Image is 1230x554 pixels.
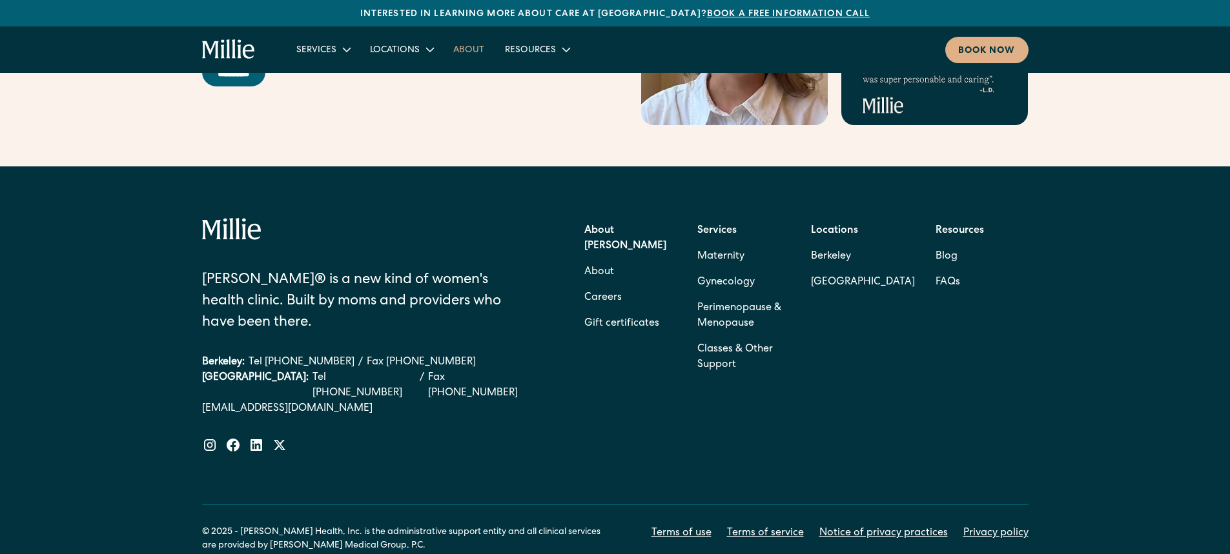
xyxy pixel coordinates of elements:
a: Notice of privacy practices [819,526,948,541]
a: home [202,39,256,60]
a: Book now [945,37,1029,63]
div: Book now [958,45,1016,58]
div: Locations [360,39,443,60]
a: [EMAIL_ADDRESS][DOMAIN_NAME] [202,401,535,417]
div: / [420,370,424,401]
a: Classes & Other Support [697,337,790,378]
a: Blog [936,244,958,270]
div: Berkeley: [202,355,245,370]
div: Resources [495,39,579,60]
a: Berkeley [811,244,915,270]
a: Tel [PHONE_NUMBER] [313,370,416,401]
a: Perimenopause & Menopause [697,295,790,337]
a: About [584,259,614,285]
a: Fax [PHONE_NUMBER] [428,370,535,401]
div: / [358,355,363,370]
a: Gift certificates [584,311,659,337]
a: FAQs [936,270,960,295]
strong: Locations [811,226,858,236]
a: Terms of use [651,526,712,541]
a: Tel [PHONE_NUMBER] [249,355,354,370]
div: Resources [505,44,556,57]
div: Locations [370,44,420,57]
strong: Resources [936,226,984,236]
a: Book a free information call [707,10,870,19]
a: Privacy policy [963,526,1029,541]
div: © 2025 - [PERSON_NAME] Health, Inc. is the administrative support entity and all clinical service... [202,526,615,553]
strong: About [PERSON_NAME] [584,226,666,252]
div: [PERSON_NAME]® is a new kind of women's health clinic. Built by moms and providers who have been ... [202,270,506,334]
div: [GEOGRAPHIC_DATA]: [202,370,309,401]
a: [GEOGRAPHIC_DATA] [811,270,915,295]
a: Maternity [697,244,744,270]
div: Services [296,44,336,57]
a: Terms of service [727,526,804,541]
strong: Services [697,226,737,236]
a: Gynecology [697,270,755,295]
a: Fax [PHONE_NUMBER] [367,355,476,370]
div: Services [286,39,360,60]
a: About [443,39,495,60]
a: Careers [584,285,622,311]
